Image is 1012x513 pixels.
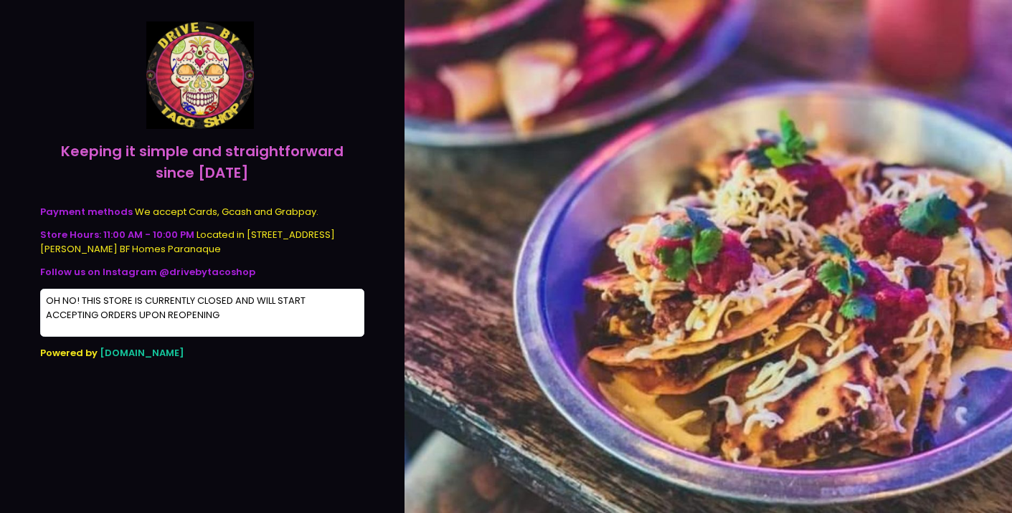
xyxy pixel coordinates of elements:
[40,228,364,256] div: Located in [STREET_ADDRESS][PERSON_NAME] BF Homes Paranaque
[40,205,364,219] div: We accept Cards, Gcash and Grabpay.
[40,129,364,196] div: Keeping it simple and straightforward since [DATE]
[46,294,359,322] p: OH NO! THIS STORE IS CURRENTLY CLOSED AND WILL START ACCEPTING ORDERS UPON REOPENING
[146,21,254,129] img: Drive - By Taco Shop
[40,346,364,360] div: Powered by
[100,346,184,360] a: [DOMAIN_NAME]
[40,265,255,279] b: Follow us on Instagram @drivebytacoshop
[40,205,133,219] b: Payment methods
[40,228,194,241] b: Store Hours: 11:00 AM - 10:00 PM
